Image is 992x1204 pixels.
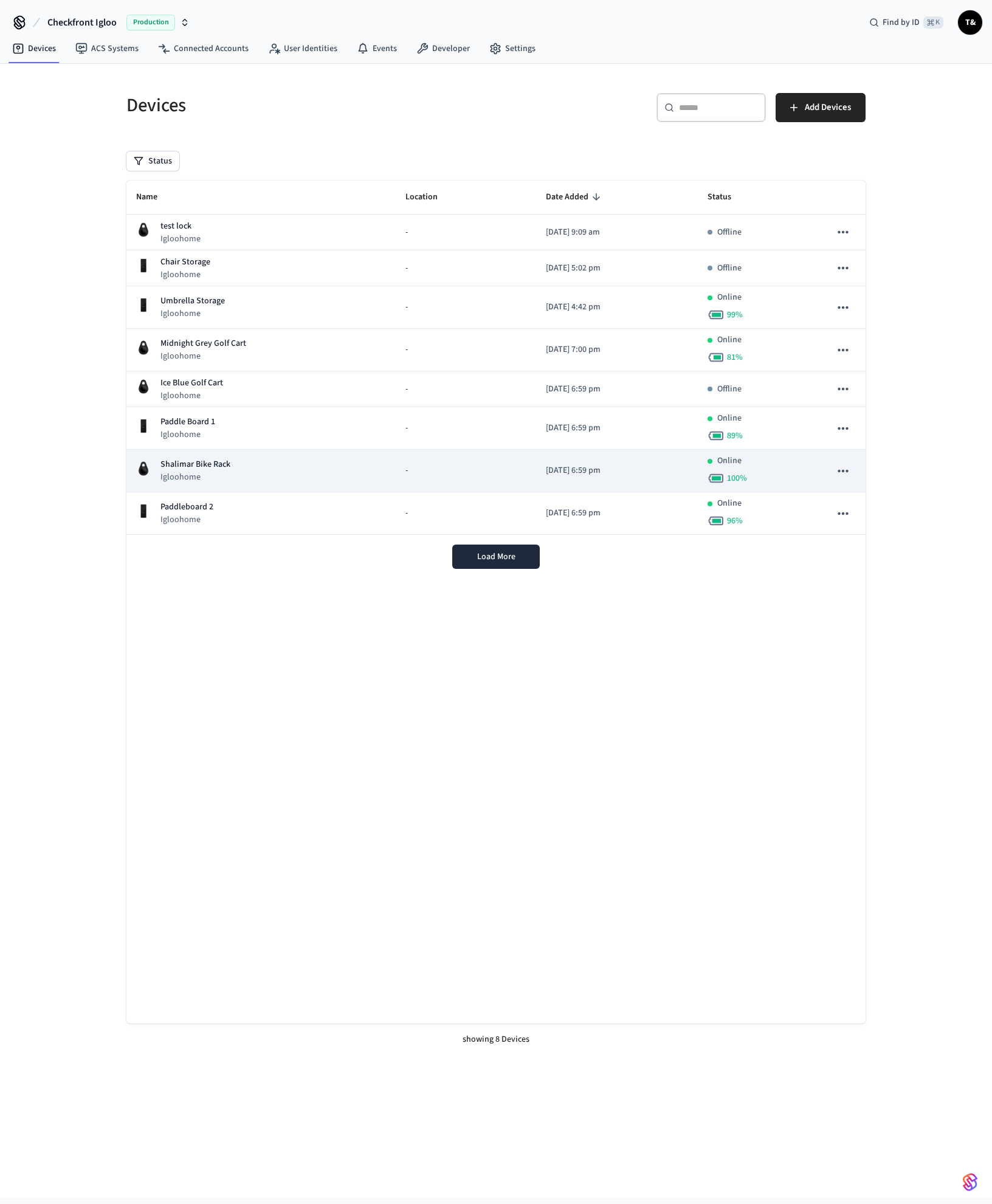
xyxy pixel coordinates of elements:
p: Igloohome [160,428,215,441]
img: igloohome_deadbolt_2e [136,504,151,518]
span: - [405,226,408,239]
a: Connected Accounts [148,38,258,60]
p: Igloohome [160,269,210,281]
span: - [405,422,408,435]
span: - [405,343,408,356]
p: Midnight Grey Golf Cart [160,337,246,350]
p: Online [717,455,742,467]
span: 89 % [727,430,743,442]
a: Events [347,38,407,60]
img: igloohome_deadbolt_2e [136,298,151,312]
span: - [405,507,408,520]
span: Find by ID [883,16,920,29]
span: T& [959,12,981,33]
span: Status [708,188,747,207]
span: - [405,301,408,314]
p: Igloohome [160,350,246,362]
span: Checkfront Igloo [47,15,117,30]
table: sticky table [126,181,866,535]
p: Offline [717,262,742,275]
p: Offline [717,383,742,396]
div: showing 8 Devices [126,1023,866,1056]
span: Name [136,188,173,207]
p: [DATE] 6:59 pm [546,422,688,435]
p: Igloohome [160,308,225,320]
span: 99 % [727,309,743,321]
a: User Identities [258,38,347,60]
span: Date Added [546,188,604,207]
p: Online [717,497,742,510]
span: ⌘ K [923,16,943,29]
a: Devices [2,38,66,60]
span: - [405,383,408,396]
p: Paddle Board 1 [160,416,215,428]
p: Igloohome [160,233,201,245]
p: Igloohome [160,514,213,526]
p: Shalimar Bike Rack [160,458,230,471]
p: [DATE] 7:00 pm [546,343,688,356]
img: igloohome_igke [136,379,151,394]
button: Add Devices [776,93,866,122]
span: - [405,464,408,477]
span: Load More [477,551,515,563]
img: SeamLogoGradient.69752ec5.svg [963,1172,977,1192]
p: Ice Blue Golf Cart [160,377,223,390]
p: Umbrella Storage [160,295,225,308]
span: 96 % [727,515,743,527]
p: test lock [160,220,201,233]
h5: Devices [126,93,489,118]
p: [DATE] 6:59 pm [546,507,688,520]
button: Status [126,151,179,171]
span: 100 % [727,472,747,484]
p: [DATE] 6:59 pm [546,383,688,396]
p: Online [717,334,742,346]
p: [DATE] 9:09 am [546,226,688,239]
span: Production [126,15,175,30]
p: [DATE] 5:02 pm [546,262,688,275]
p: [DATE] 4:42 pm [546,301,688,314]
a: ACS Systems [66,38,148,60]
img: igloohome_igke [136,461,151,476]
p: Offline [717,226,742,239]
p: Igloohome [160,471,230,483]
img: igloohome_deadbolt_2e [136,258,151,273]
span: 81 % [727,351,743,363]
p: Online [717,412,742,425]
button: T& [958,10,982,35]
span: Location [405,188,453,207]
a: Settings [480,38,545,60]
img: igloohome_deadbolt_2e [136,419,151,433]
a: Developer [407,38,480,60]
img: igloohome_igke [136,222,151,237]
span: - [405,262,408,275]
p: Chair Storage [160,256,210,269]
div: Find by ID⌘ K [859,12,953,33]
span: Add Devices [805,100,851,115]
p: [DATE] 6:59 pm [546,464,688,477]
p: Online [717,291,742,304]
p: Igloohome [160,390,223,402]
p: Paddleboard 2 [160,501,213,514]
img: igloohome_igke [136,340,151,355]
button: Load More [452,545,540,569]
